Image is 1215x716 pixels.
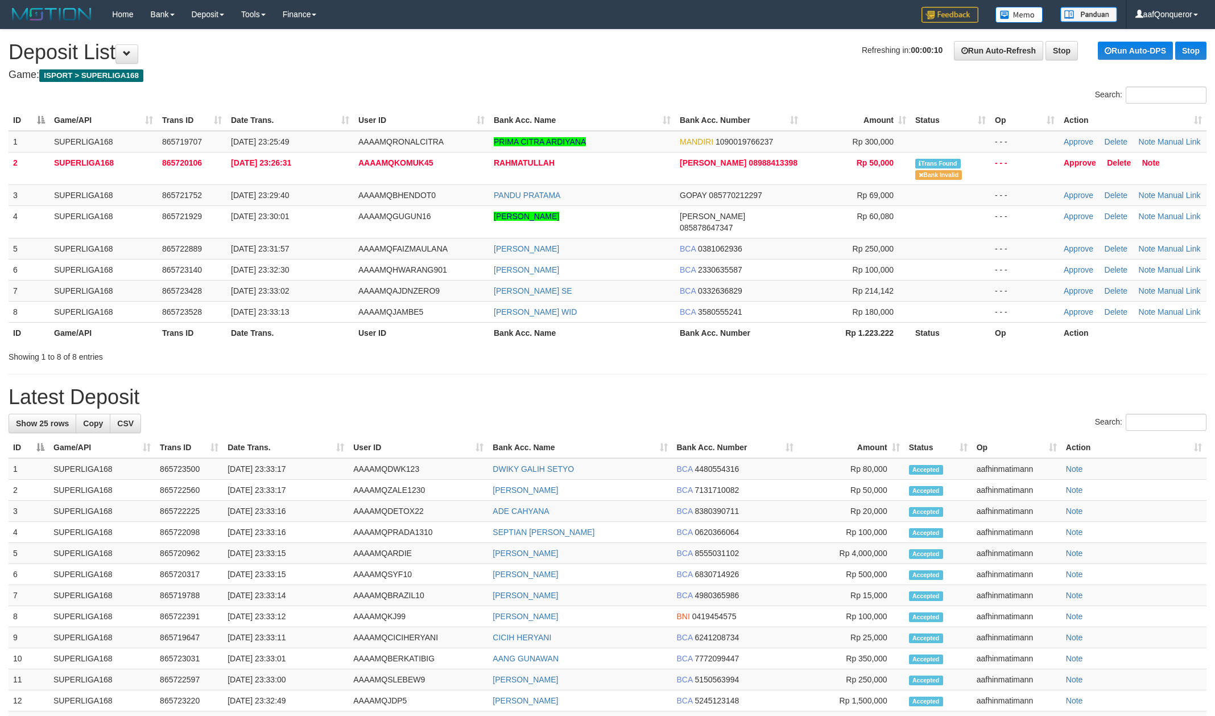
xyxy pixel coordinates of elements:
td: AAAAMQKJ99 [349,606,488,627]
a: Manual Link [1158,244,1201,253]
a: DWIKY GALIH SETYO [493,464,574,474]
a: ADE CAHYANA [493,507,549,516]
td: AAAAMQPRADA1310 [349,522,488,543]
th: Date Trans.: activate to sort column ascending [223,437,349,458]
td: 7 [9,585,49,606]
td: SUPERLIGA168 [49,480,155,501]
td: SUPERLIGA168 [49,669,155,690]
td: 7 [9,280,49,301]
span: Accepted [909,570,943,580]
a: PANDU PRATAMA [494,191,560,200]
td: aafhinmatimann [972,585,1061,606]
span: Copy 085770212297 to clipboard [709,191,762,200]
span: BCA [677,570,693,579]
span: Copy [83,419,103,428]
td: 1 [9,458,49,480]
a: Approve [1064,244,1093,253]
td: AAAAMQARDIE [349,543,488,564]
span: Accepted [909,528,943,538]
th: ID: activate to sort column descending [9,437,49,458]
td: SUPERLIGA168 [49,205,158,238]
th: Date Trans.: activate to sort column ascending [226,110,354,131]
span: Accepted [909,507,943,517]
span: Rp 180,000 [853,307,894,316]
span: Copy 7772099447 to clipboard [695,654,739,663]
td: 865720962 [155,543,223,564]
a: Show 25 rows [9,414,76,433]
a: Delete [1105,265,1127,274]
span: CSV [117,419,134,428]
td: SUPERLIGA168 [49,301,158,322]
td: 10 [9,648,49,669]
td: 2 [9,152,49,184]
td: Rp 15,000 [798,585,904,606]
td: aafhinmatimann [972,627,1061,648]
input: Search: [1126,87,1206,104]
span: [DATE] 23:31:57 [231,244,289,253]
span: [DATE] 23:29:40 [231,191,289,200]
a: Note [1066,464,1083,474]
span: BCA [677,464,693,474]
a: RAHMATULLAH [494,158,555,167]
h1: Latest Deposit [9,386,1206,409]
a: [PERSON_NAME] [493,591,558,600]
td: Rp 25,000 [798,627,904,648]
span: AAAAMQBHENDOT0 [358,191,436,200]
span: Copy 0332636829 to clipboard [698,286,742,295]
span: Copy 4480554316 to clipboard [695,464,739,474]
a: Note [1066,591,1083,600]
span: Rp 250,000 [853,244,894,253]
a: CSV [110,414,141,433]
td: [DATE] 23:33:17 [223,458,349,480]
span: BCA [677,528,693,537]
span: 865723528 [162,307,202,316]
span: AAAAMQKOMUK45 [358,158,433,167]
a: Note [1066,507,1083,516]
a: Manual Link [1158,307,1201,316]
a: Note [1066,633,1083,642]
strong: 00:00:10 [911,46,943,55]
span: Rp 214,142 [853,286,894,295]
th: ID: activate to sort column descending [9,110,49,131]
a: [PERSON_NAME] WID [494,307,577,316]
span: AAAAMQAJDNZERO9 [358,286,440,295]
span: [DATE] 23:30:01 [231,212,289,221]
span: Copy 6241208734 to clipboard [695,633,739,642]
td: 11 [9,669,49,690]
span: 865721752 [162,191,202,200]
td: aafhinmatimann [972,543,1061,564]
th: ID [9,322,49,343]
td: aafhinmatimann [972,648,1061,669]
a: Note [1066,612,1083,621]
a: [PERSON_NAME] [493,612,558,621]
a: Delete [1105,191,1127,200]
td: aafhinmatimann [972,458,1061,480]
a: [PERSON_NAME] [494,212,559,221]
a: Approve [1064,212,1093,221]
td: SUPERLIGA168 [49,501,155,522]
td: aafhinmatimann [972,480,1061,501]
a: Note [1066,549,1083,558]
span: Rp 69,000 [857,191,894,200]
td: SUPERLIGA168 [49,522,155,543]
td: Rp 4,000,000 [798,543,904,564]
a: Manual Link [1158,212,1201,221]
span: Accepted [909,612,943,622]
span: GOPAY [680,191,706,200]
span: AAAAMQGUGUN16 [358,212,431,221]
td: [DATE] 23:33:15 [223,564,349,585]
span: [DATE] 23:26:31 [231,158,291,167]
th: Game/API: activate to sort column ascending [49,110,158,131]
td: - - - [990,152,1059,184]
td: 3 [9,184,49,205]
span: Rp 300,000 [853,137,894,146]
span: 865723140 [162,265,202,274]
th: Status: activate to sort column ascending [911,110,990,131]
span: Copy 4980365986 to clipboard [695,591,739,600]
td: [DATE] 23:33:16 [223,522,349,543]
span: [PERSON_NAME] [680,212,745,221]
td: AAAAMQBERKATIBIG [349,648,488,669]
a: Delete [1105,307,1127,316]
td: AAAAMQDETOX22 [349,501,488,522]
th: Trans ID: activate to sort column ascending [158,110,226,131]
